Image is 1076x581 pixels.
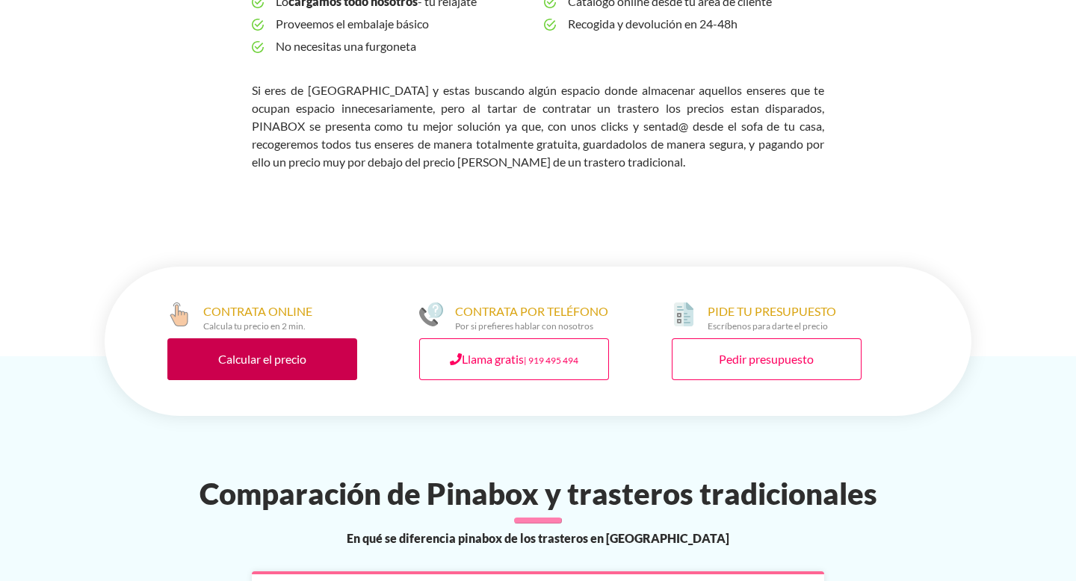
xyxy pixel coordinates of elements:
iframe: Chat Widget [807,372,1076,581]
div: Calcula tu precio en 2 min. [203,320,312,332]
span: Recogida y devolución en 24-48h [568,13,824,35]
div: PIDE TU PRESUPUESTO [708,302,836,332]
p: Si eres de [GEOGRAPHIC_DATA] y estas buscando algún espacio donde almacenar aquellos enseres que ... [252,81,825,171]
h2: Comparación de Pinabox y trasteros tradicionales [96,476,980,512]
div: Widget de chat [807,372,1076,581]
div: CONTRATA POR TELÉFONO [455,302,608,332]
span: En qué se diferencia pinabox de los trasteros en [GEOGRAPHIC_DATA] [347,529,729,547]
a: Pedir presupuesto [672,338,862,380]
small: | 919 495 494 [524,355,578,366]
div: Por si prefieres hablar con nosotros [455,320,608,332]
a: Llama gratis| 919 495 494 [419,338,609,380]
div: Escríbenos para darte el precio [708,320,836,332]
div: CONTRATA ONLINE [203,302,312,332]
a: Calcular el precio [167,338,357,380]
span: No necesitas una furgoneta [276,35,532,58]
span: Proveemos el embalaje básico [276,13,532,35]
